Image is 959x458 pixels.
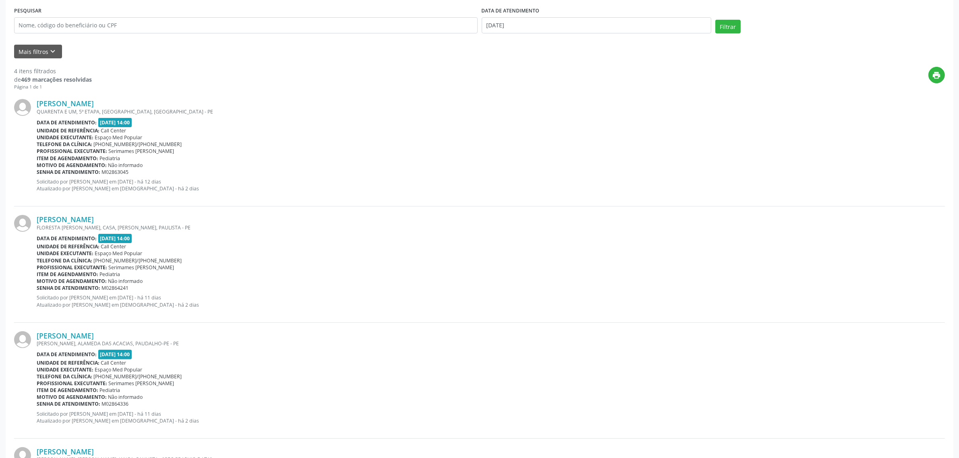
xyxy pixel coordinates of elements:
[37,162,107,169] b: Motivo de agendamento:
[49,47,58,56] i: keyboard_arrow_down
[94,373,182,380] span: [PHONE_NUMBER]/[PHONE_NUMBER]
[102,400,129,407] span: M02864336
[14,99,31,116] img: img
[100,271,120,278] span: Pediatria
[482,17,711,33] input: Selecione um intervalo
[37,394,107,400] b: Motivo de agendamento:
[37,169,100,175] b: Senha de atendimento:
[37,148,107,155] b: Profissional executante:
[95,250,143,257] span: Espaço Med Popular
[932,71,941,80] i: print
[37,155,98,162] b: Item de agendamento:
[37,134,93,141] b: Unidade executante:
[37,141,92,148] b: Telefone da clínica:
[37,373,92,380] b: Telefone da clínica:
[109,264,174,271] span: Serimames [PERSON_NAME]
[14,84,92,91] div: Página 1 de 1
[95,134,143,141] span: Espaço Med Popular
[102,285,129,291] span: M02864241
[37,366,93,373] b: Unidade executante:
[14,5,41,17] label: PESQUISAR
[37,400,100,407] b: Senha de atendimento:
[37,278,107,285] b: Motivo de agendamento:
[37,243,99,250] b: Unidade de referência:
[37,178,945,192] p: Solicitado por [PERSON_NAME] em [DATE] - há 12 dias Atualizado por [PERSON_NAME] em [DEMOGRAPHIC_...
[108,278,143,285] span: Não informado
[101,243,126,250] span: Call Center
[108,162,143,169] span: Não informado
[21,76,92,83] strong: 469 marcações resolvidas
[37,235,97,242] b: Data de atendimento:
[37,271,98,278] b: Item de agendamento:
[101,359,126,366] span: Call Center
[482,5,540,17] label: DATA DE ATENDIMENTO
[37,264,107,271] b: Profissional executante:
[100,155,120,162] span: Pediatria
[14,215,31,232] img: img
[928,67,945,83] button: print
[37,250,93,257] b: Unidade executante:
[37,108,945,115] div: QUARENTA E UM, 5ª ETAPA, [GEOGRAPHIC_DATA], [GEOGRAPHIC_DATA] - PE
[37,99,94,108] a: [PERSON_NAME]
[100,387,120,394] span: Pediatria
[94,141,182,148] span: [PHONE_NUMBER]/[PHONE_NUMBER]
[37,119,97,126] b: Data de atendimento:
[37,447,94,456] a: [PERSON_NAME]
[102,169,129,175] span: M02863045
[101,127,126,134] span: Call Center
[14,67,92,75] div: 4 itens filtrados
[95,366,143,373] span: Espaço Med Popular
[37,331,94,340] a: [PERSON_NAME]
[37,294,945,308] p: Solicitado por [PERSON_NAME] em [DATE] - há 11 dias Atualizado por [PERSON_NAME] em [DEMOGRAPHIC_...
[109,380,174,387] span: Serimames [PERSON_NAME]
[37,387,98,394] b: Item de agendamento:
[98,350,132,359] span: [DATE] 14:00
[109,148,174,155] span: Serimames [PERSON_NAME]
[37,285,100,291] b: Senha de atendimento:
[98,118,132,127] span: [DATE] 14:00
[37,411,945,424] p: Solicitado por [PERSON_NAME] em [DATE] - há 11 dias Atualizado por [PERSON_NAME] em [DEMOGRAPHIC_...
[37,127,99,134] b: Unidade de referência:
[37,351,97,358] b: Data de atendimento:
[14,17,478,33] input: Nome, código do beneficiário ou CPF
[37,359,99,366] b: Unidade de referência:
[715,20,741,33] button: Filtrar
[94,257,182,264] span: [PHONE_NUMBER]/[PHONE_NUMBER]
[37,380,107,387] b: Profissional executante:
[37,215,94,224] a: [PERSON_NAME]
[37,224,945,231] div: FLORESTA [PERSON_NAME], CASA, [PERSON_NAME], PAULISTA - PE
[14,331,31,348] img: img
[14,75,92,84] div: de
[98,234,132,243] span: [DATE] 14:00
[37,257,92,264] b: Telefone da clínica:
[108,394,143,400] span: Não informado
[14,45,62,59] button: Mais filtroskeyboard_arrow_down
[37,340,945,347] div: [PERSON_NAME], ALAMEDA DAS ACACIAS, PAUDALHO-PE - PE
